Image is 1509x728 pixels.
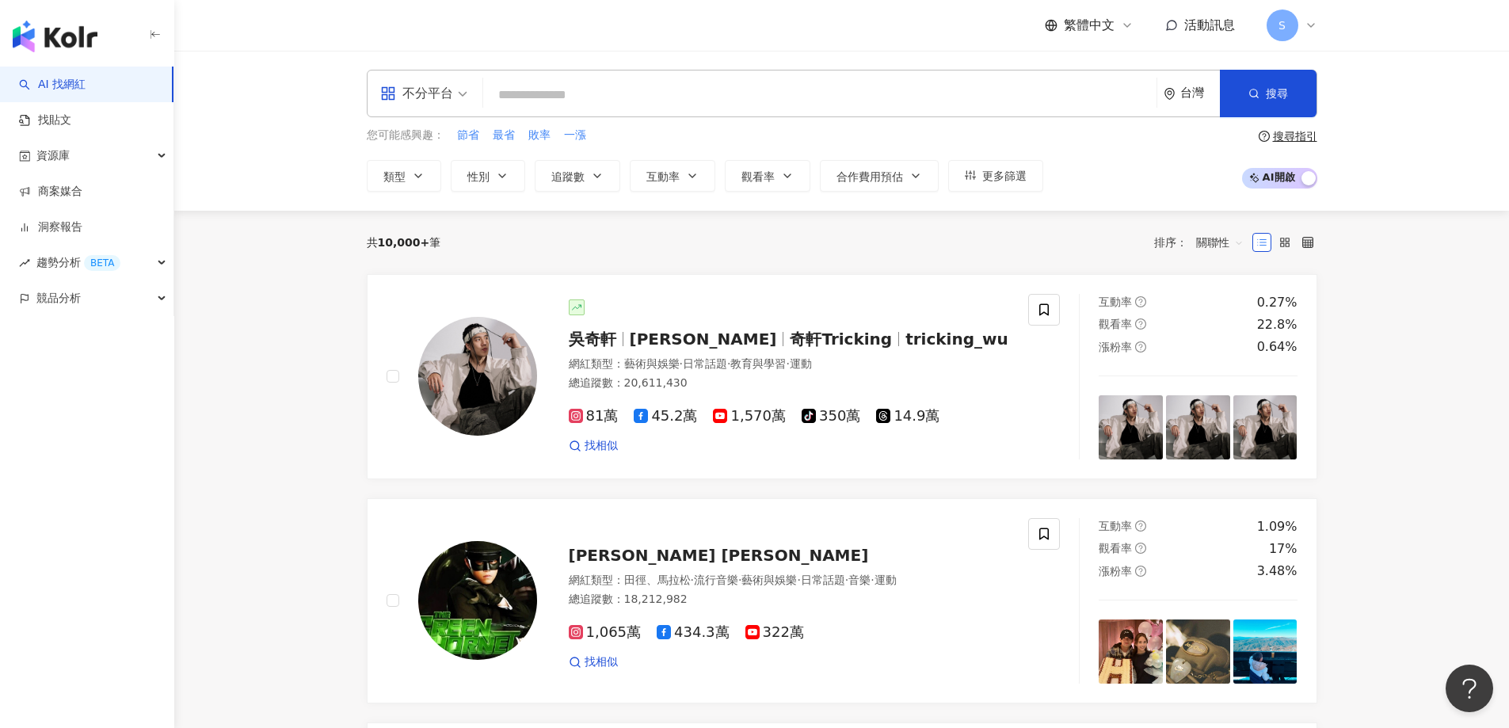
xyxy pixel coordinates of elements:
[1135,341,1146,353] span: question-circle
[1135,520,1146,532] span: question-circle
[646,170,680,183] span: 互動率
[741,574,797,586] span: 藝術與娛樂
[19,219,82,235] a: 洞察報告
[1099,295,1132,308] span: 互動率
[569,438,618,454] a: 找相似
[528,128,551,143] span: 敗率
[380,86,396,101] span: appstore
[1180,86,1220,100] div: 台灣
[1135,543,1146,554] span: question-circle
[367,274,1317,479] a: KOL Avatar吳奇軒[PERSON_NAME]奇軒Trickingtricking_wu網紅類型：藝術與娛樂·日常話題·教育與學習·運動總追蹤數：20,611,43081萬45.2萬1,5...
[634,408,697,425] span: 45.2萬
[535,160,620,192] button: 追蹤數
[657,624,730,641] span: 434.3萬
[36,280,81,316] span: 競品分析
[845,574,848,586] span: ·
[1099,565,1132,577] span: 漲粉率
[1166,619,1230,684] img: post-image
[493,128,515,143] span: 最省
[741,170,775,183] span: 觀看率
[802,408,860,425] span: 350萬
[1099,619,1163,684] img: post-image
[1257,316,1298,334] div: 22.8%
[1184,17,1235,32] span: 活動訊息
[378,236,430,249] span: 10,000+
[569,408,619,425] span: 81萬
[19,184,82,200] a: 商案媒合
[569,330,616,349] span: 吳奇軒
[569,592,1010,608] div: 總追蹤數 ： 18,212,982
[467,170,490,183] span: 性別
[1064,17,1115,34] span: 繁體中文
[569,624,642,641] span: 1,065萬
[1099,542,1132,555] span: 觀看率
[1099,341,1132,353] span: 漲粉率
[1220,70,1317,117] button: 搜尋
[569,573,1010,589] div: 網紅類型 ：
[725,160,810,192] button: 觀看率
[683,357,727,370] span: 日常話題
[528,127,551,144] button: 敗率
[418,541,537,660] img: KOL Avatar
[19,257,30,269] span: rise
[456,127,480,144] button: 節省
[630,160,715,192] button: 互動率
[871,574,874,586] span: ·
[569,654,618,670] a: 找相似
[418,317,537,436] img: KOL Avatar
[1257,518,1298,536] div: 1.09%
[367,128,444,143] span: 您可能感興趣：
[1257,338,1298,356] div: 0.64%
[1257,294,1298,311] div: 0.27%
[786,357,789,370] span: ·
[875,574,897,586] span: 運動
[1266,87,1288,100] span: 搜尋
[569,546,869,565] span: [PERSON_NAME] [PERSON_NAME]
[1233,395,1298,459] img: post-image
[585,438,618,454] span: 找相似
[836,170,903,183] span: 合作費用預估
[1166,395,1230,459] img: post-image
[982,170,1027,182] span: 更多篩選
[727,357,730,370] span: ·
[19,77,86,93] a: searchAI 找網紅
[624,357,680,370] span: 藝術與娛樂
[738,574,741,586] span: ·
[630,330,777,349] span: [PERSON_NAME]
[1278,17,1286,34] span: S
[585,654,618,670] span: 找相似
[1099,520,1132,532] span: 互動率
[905,330,1008,349] span: tricking_wu
[1164,88,1176,100] span: environment
[1135,566,1146,577] span: question-circle
[1196,230,1244,255] span: 關聯性
[1259,131,1270,142] span: question-circle
[36,245,120,280] span: 趨勢分析
[569,356,1010,372] div: 網紅類型 ：
[730,357,786,370] span: 教育與學習
[624,574,691,586] span: 田徑、馬拉松
[84,255,120,271] div: BETA
[1273,130,1317,143] div: 搜尋指引
[1154,230,1252,255] div: 排序：
[367,498,1317,703] a: KOL Avatar[PERSON_NAME] [PERSON_NAME]網紅類型：田徑、馬拉松·流行音樂·藝術與娛樂·日常話題·音樂·運動總追蹤數：18,212,9821,065萬434.3萬...
[563,127,587,144] button: 一漲
[367,160,441,192] button: 類型
[564,128,586,143] span: 一漲
[457,128,479,143] span: 節省
[1135,318,1146,330] span: question-circle
[1446,665,1493,712] iframe: Help Scout Beacon - Open
[1099,318,1132,330] span: 觀看率
[848,574,871,586] span: 音樂
[383,170,406,183] span: 類型
[680,357,683,370] span: ·
[790,330,892,349] span: 奇軒Tricking
[1257,562,1298,580] div: 3.48%
[380,81,453,106] div: 不分平台
[797,574,800,586] span: ·
[492,127,516,144] button: 最省
[19,112,71,128] a: 找貼文
[948,160,1043,192] button: 更多篩選
[713,408,786,425] span: 1,570萬
[790,357,812,370] span: 運動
